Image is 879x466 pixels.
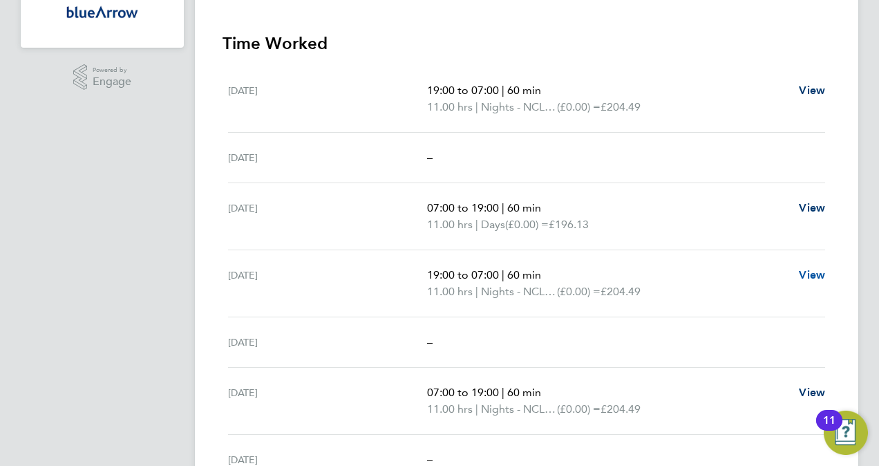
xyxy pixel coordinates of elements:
span: Engage [93,76,131,88]
span: 60 min [507,201,541,214]
span: | [475,100,478,113]
span: Nights - NCL2 ONLY [481,401,557,418]
span: 19:00 to 07:00 [427,84,499,97]
span: Powered by [93,64,131,76]
div: [DATE] [228,334,427,351]
span: – [427,335,433,348]
span: 60 min [507,268,541,281]
div: [DATE] [228,82,427,115]
span: 07:00 to 19:00 [427,386,499,399]
span: | [502,386,504,399]
div: [DATE] [228,200,427,233]
h3: Time Worked [223,32,831,55]
span: 11.00 hrs [427,100,473,113]
span: 60 min [507,84,541,97]
span: (£0.00) = [557,285,601,298]
span: | [475,402,478,416]
a: View [799,384,825,401]
span: 19:00 to 07:00 [427,268,499,281]
div: 11 [823,420,835,438]
span: View [799,201,825,214]
img: bluearrow-logo-retina.png [66,1,138,23]
a: Powered byEngage [73,64,132,91]
a: View [799,200,825,216]
span: £204.49 [601,402,641,416]
a: Go to home page [37,1,167,23]
span: £204.49 [601,285,641,298]
button: Open Resource Center, 11 new notifications [824,411,868,455]
span: 07:00 to 19:00 [427,201,499,214]
span: 11.00 hrs [427,402,473,416]
a: View [799,267,825,283]
span: View [799,84,825,97]
span: 11.00 hrs [427,285,473,298]
span: | [502,84,504,97]
div: [DATE] [228,267,427,300]
span: £204.49 [601,100,641,113]
span: (£0.00) = [505,218,549,231]
span: | [502,201,504,214]
span: £196.13 [549,218,589,231]
span: Days [481,216,505,233]
span: View [799,386,825,399]
span: | [502,268,504,281]
div: [DATE] [228,149,427,166]
span: 11.00 hrs [427,218,473,231]
span: – [427,151,433,164]
span: | [475,285,478,298]
span: 60 min [507,386,541,399]
span: | [475,218,478,231]
div: [DATE] [228,384,427,418]
a: View [799,82,825,99]
span: (£0.00) = [557,100,601,113]
span: Nights - NCL2 ONLY [481,99,557,115]
span: (£0.00) = [557,402,601,416]
span: View [799,268,825,281]
span: – [427,453,433,466]
span: Nights - NCL2 ONLY [481,283,557,300]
